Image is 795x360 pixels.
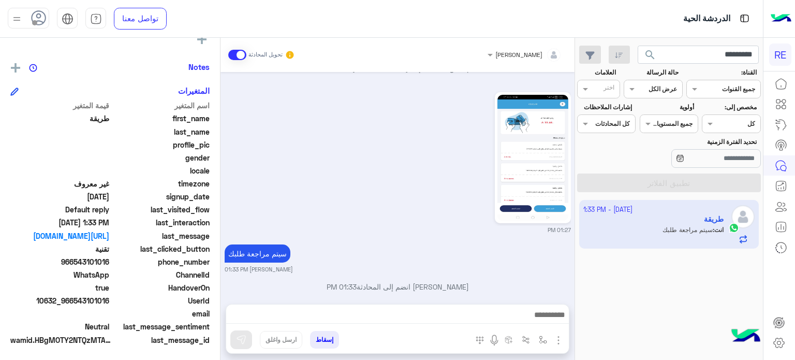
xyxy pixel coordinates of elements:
span: UserId [111,295,210,306]
img: hulul-logo.png [728,319,764,355]
span: signup_date [111,191,210,202]
label: تحديد الفترة الزمنية [641,137,757,147]
small: تحويل المحادثة [248,51,283,59]
button: create order [500,331,518,348]
span: [PERSON_NAME] [495,51,542,59]
span: email [111,308,210,319]
img: send message [236,335,246,345]
img: add [11,63,20,73]
h6: Notes [188,62,210,71]
span: null [10,152,109,163]
span: last_message_sentiment [111,321,210,332]
span: اسم المتغير [111,100,210,111]
span: 2 [10,269,109,280]
button: ارسل واغلق [260,331,302,349]
img: tab [90,13,102,25]
span: قيمة المتغير [10,100,109,111]
img: make a call [476,336,484,344]
p: [PERSON_NAME] انضم إلى المحادثة [225,281,571,292]
p: الدردشة الحية [683,12,730,26]
img: profile [10,12,23,25]
img: send voice note [488,334,500,347]
small: [PERSON_NAME] 01:33 PM [225,265,293,273]
img: send attachment [552,334,565,347]
span: last_message_id [116,335,210,345]
label: القناة: [688,68,757,77]
small: 01:27 PM [548,226,571,234]
span: 0 [10,321,109,332]
p: 21/9/2025, 1:33 PM [225,244,290,263]
div: اختر [603,83,616,95]
label: أولوية [641,103,694,112]
span: 01:33 PM [327,282,357,291]
a: تواصل معنا [114,8,167,30]
img: Logo [771,8,791,30]
a: [URL][DOMAIN_NAME] [10,231,109,241]
span: HandoverOn [111,282,210,293]
span: null [10,165,109,176]
span: تقنية [10,243,109,254]
img: 1687501135249743.jpg [497,95,568,221]
span: profile_pic [111,139,210,150]
span: first_name [111,113,210,124]
span: last_name [111,126,210,137]
span: last_clicked_button [111,243,210,254]
span: Default reply [10,204,109,215]
label: حالة الرسالة [625,68,679,77]
img: tab [62,13,73,25]
span: طريقة [10,113,109,124]
span: 2025-01-08T11:09:59.973Z [10,191,109,202]
label: مخصص إلى: [703,103,757,112]
span: غير معروف [10,178,109,189]
img: select flow [539,336,547,344]
h6: المتغيرات [178,86,210,95]
button: search [638,46,663,68]
img: notes [29,64,37,72]
button: select flow [535,331,552,348]
span: 966543101016 [10,256,109,267]
label: إشارات الملاحظات [578,103,631,112]
button: إسقاط [310,331,339,349]
span: 2025-09-21T10:33:44.395Z [10,217,109,228]
span: last_message [111,231,210,241]
span: gender [111,152,210,163]
span: ChannelId [111,269,210,280]
span: search [644,49,656,61]
img: Trigger scenario [522,336,530,344]
span: 10632_966543101016 [10,295,109,306]
span: true [10,282,109,293]
span: last_visited_flow [111,204,210,215]
span: last_interaction [111,217,210,228]
label: العلامات [578,68,616,77]
span: timezone [111,178,210,189]
span: locale [111,165,210,176]
button: Trigger scenario [518,331,535,348]
span: phone_number [111,256,210,267]
a: tab [85,8,106,30]
span: wamid.HBgMOTY2NTQzMTAxMDE2FQIAEhggQTU1QUIwNkEzOUM5QkIwODRFOUExQ0JGQkE2NDJCMjkA [10,335,114,345]
div: RE [769,44,791,66]
img: tab [738,12,751,25]
span: null [10,308,109,319]
img: create order [505,336,513,344]
button: تطبيق الفلاتر [577,174,761,192]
